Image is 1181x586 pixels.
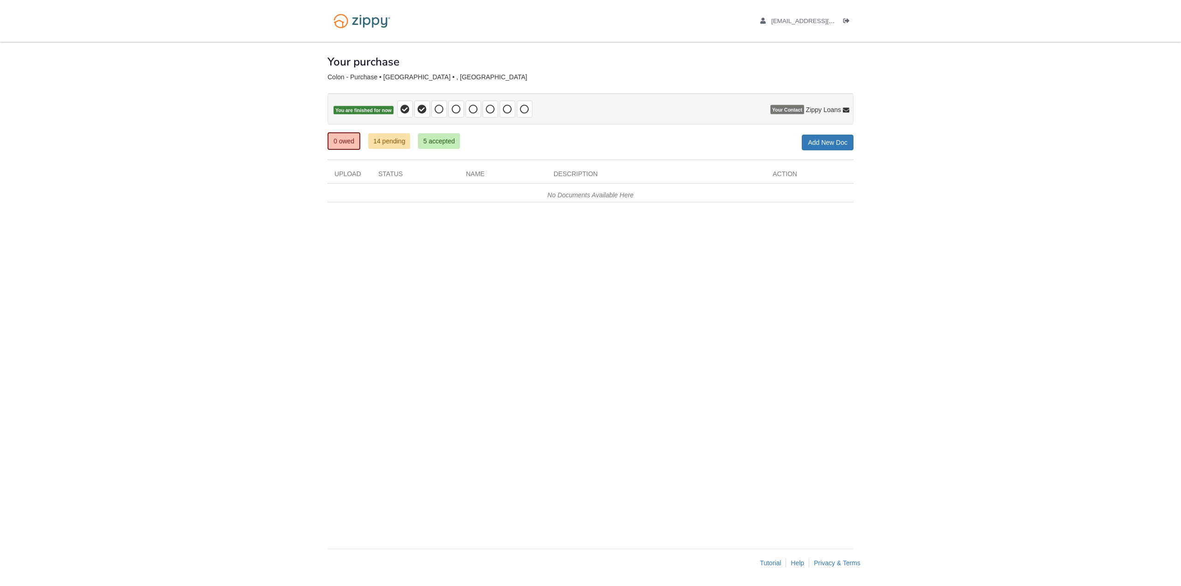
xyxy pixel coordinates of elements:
div: Colon - Purchase • [GEOGRAPHIC_DATA] • , [GEOGRAPHIC_DATA] [328,73,853,81]
h1: Your purchase [328,56,400,68]
span: Zippy Loans [806,105,841,114]
a: Help [791,559,804,567]
em: No Documents Available Here [548,191,634,199]
div: Action [766,169,853,183]
span: You are finished for now [334,106,394,115]
a: Privacy & Terms [814,559,860,567]
a: Tutorial [760,559,781,567]
img: Logo [328,9,396,33]
a: Add New Doc [802,135,853,150]
div: Upload [328,169,371,183]
a: edit profile [760,18,877,27]
a: Log out [843,18,853,27]
div: Status [371,169,459,183]
div: Name [459,169,547,183]
a: 5 accepted [418,133,460,149]
a: 0 owed [328,132,360,150]
span: Your Contact [770,105,804,114]
a: 14 pending [368,133,410,149]
div: Description [547,169,766,183]
span: xloudgaming14@gmail.com [771,18,877,24]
